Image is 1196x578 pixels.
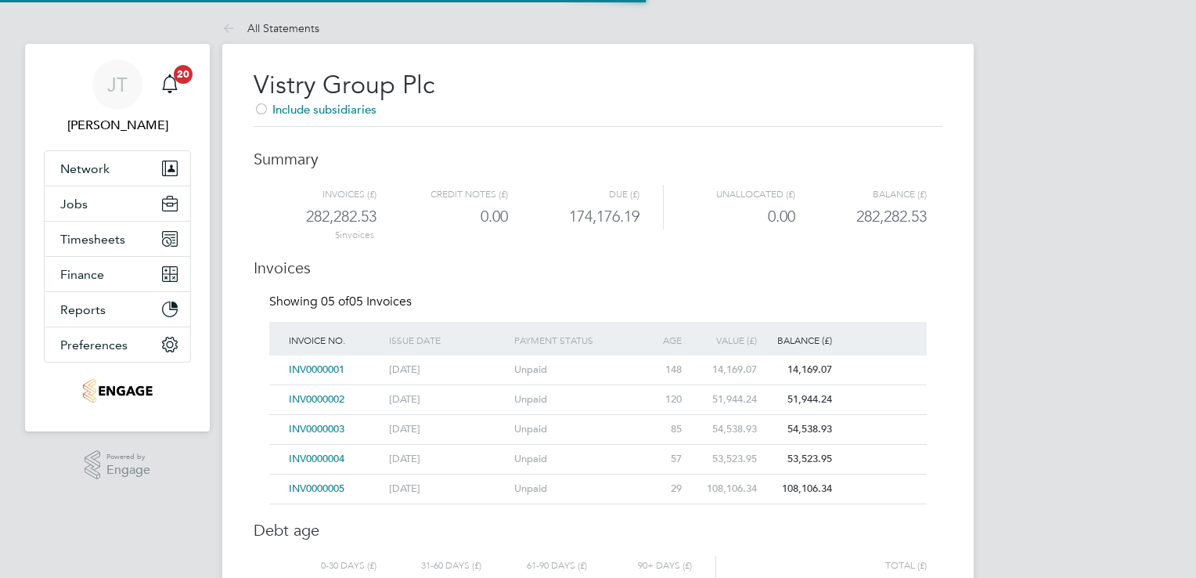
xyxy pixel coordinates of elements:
div: Unpaid [510,415,636,444]
span: INV0000005 [289,482,344,495]
div: Unpaid [510,475,636,504]
span: Powered by [106,450,150,464]
div: 0.00 [376,204,508,229]
button: Jobs [45,186,190,221]
div: 51,944.24 [761,385,836,414]
span: Timesheets [60,232,125,247]
nav: Main navigation [25,44,210,432]
span: Joanne Taylor [44,116,191,135]
span: 5 [335,229,340,240]
div: 61-90 days (£) [481,556,586,575]
button: Finance [45,257,190,291]
button: Reports [45,292,190,327]
button: Network [45,151,190,186]
div: Invoice No. [285,322,385,358]
button: Timesheets [45,222,190,256]
div: 174,176.19 [508,204,639,229]
div: Unpaid [510,445,636,474]
div: 0.00 [663,204,795,229]
div: 120 [636,385,686,414]
div: Balance (£) [761,322,836,358]
span: INV0000001 [289,363,344,376]
span: INV0000004 [289,452,344,465]
div: Total (£) [715,556,927,575]
span: INV0000002 [289,392,344,406]
span: Jobs [60,197,88,211]
div: 282,282.53 [272,204,376,229]
span: JT [107,74,128,95]
button: Preferences [45,327,190,362]
span: Preferences [60,338,128,352]
div: 14,169.07 [686,356,761,385]
div: 148 [636,356,686,385]
div: Age (days) [636,322,686,378]
div: Issue date [385,322,510,358]
div: 54,538.93 [761,415,836,444]
div: 108,106.34 [761,475,836,504]
div: 90+ days (£) [587,556,692,575]
div: 53,523.95 [686,445,761,474]
span: Finance [60,267,104,282]
h3: Summary [254,133,942,169]
div: 31-60 days (£) [376,556,481,575]
div: Value (£) [686,322,761,358]
span: Engage [106,464,150,477]
div: Unallocated (£) [663,185,795,204]
span: Include subsidiaries [254,102,376,117]
span: 05 Invoices [321,294,412,309]
span: INV0000003 [289,422,344,435]
div: Showing [269,294,415,310]
a: All Statements [222,21,319,35]
div: 0-30 days (£) [272,556,376,575]
div: [DATE] [385,385,510,414]
a: Go to home page [44,378,191,403]
div: Invoices (£) [272,185,376,204]
span: Vistry Group Plc [254,70,434,100]
span: 05 of [321,294,349,309]
div: Unpaid [510,385,636,414]
span: Network [60,161,110,176]
div: Credit notes (£) [376,185,508,204]
div: Payment status [510,322,636,358]
div: Unpaid [510,356,636,385]
a: Powered byEngage [85,450,151,480]
div: 53,523.95 [761,445,836,474]
div: [DATE] [385,475,510,504]
div: [DATE] [385,445,510,474]
span: Reports [60,302,106,317]
div: 29 [636,475,686,504]
div: 57 [636,445,686,474]
ng-pluralize: invoices [340,229,374,240]
div: 85 [636,415,686,444]
div: Due (£) [508,185,639,204]
span: 20 [174,65,193,84]
img: fusionstaff-logo-retina.png [82,378,153,403]
div: 108,106.34 [686,475,761,504]
h3: Invoices [254,242,942,278]
a: JT[PERSON_NAME] [44,60,191,135]
div: [DATE] [385,415,510,444]
div: 54,538.93 [686,415,761,444]
div: 282,282.53 [795,204,927,229]
div: [DATE] [385,356,510,385]
div: 14,169.07 [761,356,836,385]
a: 20 [154,60,186,110]
h3: Debt age [254,504,942,540]
div: 51,944.24 [686,385,761,414]
div: Balance (£) [795,185,927,204]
